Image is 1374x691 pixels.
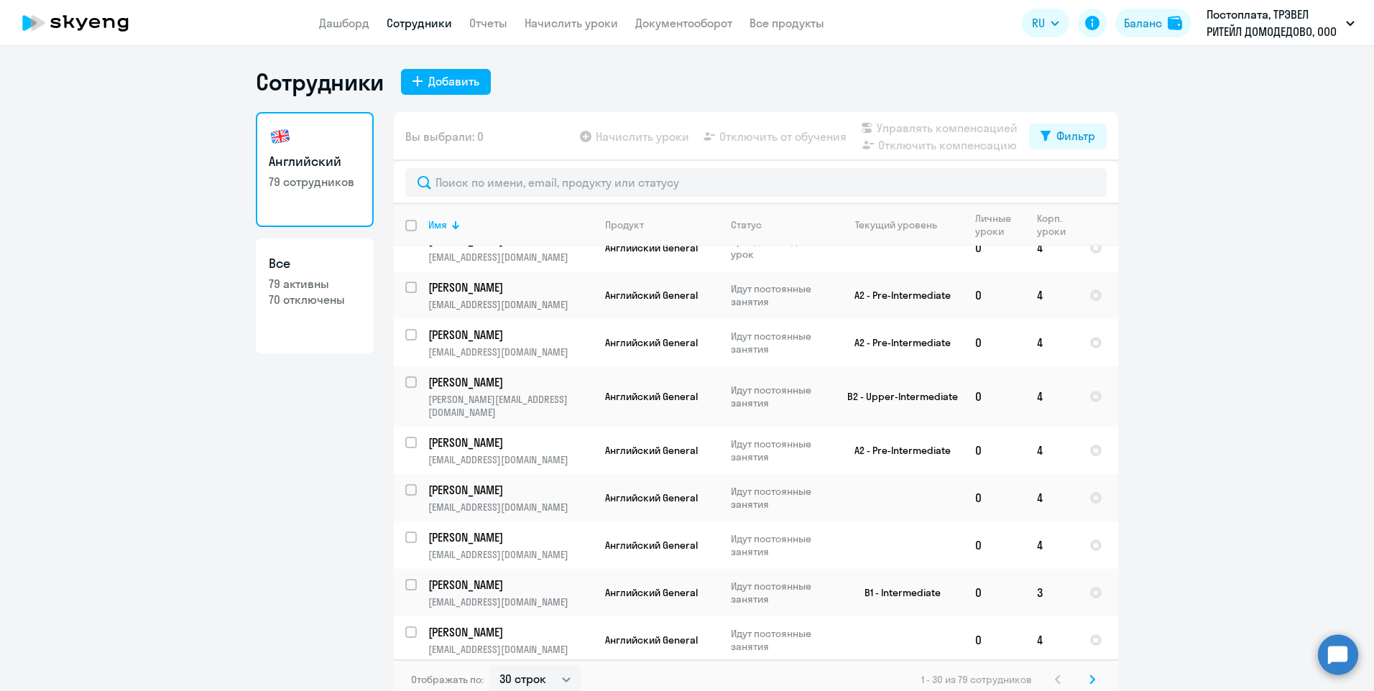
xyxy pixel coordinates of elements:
div: Имя [428,218,447,231]
span: Вы выбрали: 0 [405,128,484,145]
div: Продукт [605,218,719,231]
td: 0 [964,427,1025,474]
span: Английский General [605,390,698,403]
p: [PERSON_NAME] [428,327,591,343]
button: Добавить [401,69,491,95]
button: Постоплата, ТРЭВЕЛ РИТЕЙЛ ДОМОДЕДОВО, ООО [1199,6,1362,40]
img: english [269,125,292,148]
a: [PERSON_NAME] [428,529,593,545]
p: [EMAIL_ADDRESS][DOMAIN_NAME] [428,298,593,311]
td: B2 - Upper-Intermediate [830,366,964,427]
td: 0 [964,616,1025,664]
td: 0 [964,319,1025,366]
a: Все продукты [750,16,824,30]
td: 4 [1025,616,1078,664]
td: 4 [1025,224,1078,272]
td: 0 [964,474,1025,521]
td: B1 - Intermediate [830,569,964,616]
a: [PERSON_NAME] [428,624,593,640]
span: Английский General [605,336,698,349]
p: Идут постоянные занятия [731,330,829,356]
p: [PERSON_NAME] [428,374,591,390]
div: Продукт [605,218,644,231]
button: Балансbalance [1115,9,1191,37]
p: [PERSON_NAME] [428,529,591,545]
a: [PERSON_NAME] [428,374,593,390]
td: A2 - Pre-Intermediate [830,427,964,474]
p: 79 активны [269,276,361,292]
div: Фильтр [1056,127,1095,144]
td: 4 [1025,521,1078,569]
div: Имя [428,218,593,231]
td: 0 [964,272,1025,319]
a: [PERSON_NAME] [428,482,593,498]
a: Документооборот [635,16,732,30]
a: [PERSON_NAME] [428,577,593,593]
p: Идут постоянные занятия [731,532,829,558]
td: A2 - Pre-Intermediate [830,319,964,366]
p: Идут постоянные занятия [731,627,829,653]
div: Текущий уровень [842,218,963,231]
p: [EMAIL_ADDRESS][DOMAIN_NAME] [428,548,593,561]
p: [EMAIL_ADDRESS][DOMAIN_NAME] [428,595,593,608]
p: 79 сотрудников [269,174,361,190]
span: Английский General [605,491,698,504]
span: Английский General [605,241,698,254]
span: Английский General [605,444,698,457]
a: Начислить уроки [525,16,618,30]
span: Английский General [605,634,698,646]
a: Все79 активны70 отключены [256,238,374,353]
td: 0 [964,366,1025,427]
td: 3 [1025,569,1078,616]
p: [PERSON_NAME] [428,482,591,498]
span: Английский General [605,539,698,552]
td: 4 [1025,272,1078,319]
span: 1 - 30 из 79 сотрудников [921,673,1032,686]
a: Английский79 сотрудников [256,112,374,227]
a: [PERSON_NAME] [428,279,593,295]
td: 4 [1025,474,1078,521]
p: [PERSON_NAME] [428,435,591,450]
div: Баланс [1124,14,1162,32]
p: [EMAIL_ADDRESS][DOMAIN_NAME] [428,251,593,264]
a: Отчеты [469,16,507,30]
p: Идут постоянные занятия [731,384,829,409]
td: A2 - Pre-Intermediate [830,272,964,319]
p: 70 отключены [269,292,361,307]
p: [PERSON_NAME] [428,279,591,295]
a: [PERSON_NAME] [428,327,593,343]
h3: Английский [269,152,361,171]
p: [PERSON_NAME] [428,577,591,593]
p: [EMAIL_ADDRESS][DOMAIN_NAME] [428,345,593,358]
img: balance [1168,16,1182,30]
p: [PERSON_NAME] [428,624,591,640]
div: Корп. уроки [1037,212,1066,238]
p: Идут постоянные занятия [731,580,829,606]
a: [PERSON_NAME] [428,435,593,450]
button: RU [1022,9,1069,37]
p: Пройден вводный урок [731,235,829,261]
div: Личные уроки [975,212,1012,238]
span: Английский General [605,289,698,302]
a: Дашборд [319,16,369,30]
div: Статус [731,218,829,231]
p: [EMAIL_ADDRESS][DOMAIN_NAME] [428,643,593,656]
div: Личные уроки [975,212,1025,238]
p: [EMAIL_ADDRESS][DOMAIN_NAME] [428,501,593,514]
td: 0 [964,569,1025,616]
span: Отображать по: [411,673,484,686]
td: 4 [1025,319,1078,366]
div: Статус [731,218,762,231]
p: [PERSON_NAME][EMAIL_ADDRESS][DOMAIN_NAME] [428,393,593,419]
button: Фильтр [1029,124,1107,149]
p: [EMAIL_ADDRESS][DOMAIN_NAME] [428,453,593,466]
h1: Сотрудники [256,68,384,96]
td: 0 [964,224,1025,272]
td: 4 [1025,427,1078,474]
div: Корп. уроки [1037,212,1077,238]
h3: Все [269,254,361,273]
td: 4 [1025,366,1078,427]
a: Сотрудники [387,16,452,30]
span: RU [1032,14,1045,32]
